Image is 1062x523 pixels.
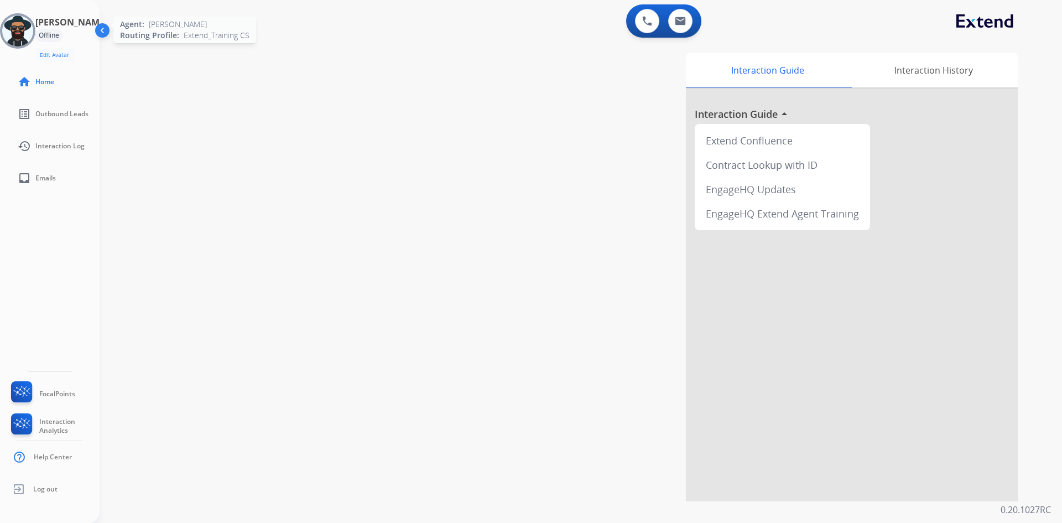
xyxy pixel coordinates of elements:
[39,390,75,398] span: FocalPoints
[35,15,107,29] h3: [PERSON_NAME]
[120,19,144,30] span: Agent:
[699,153,866,177] div: Contract Lookup with ID
[184,30,249,41] span: Extend_Training CS
[9,413,100,439] a: Interaction Analytics
[849,53,1018,87] div: Interaction History
[1001,503,1051,516] p: 0.20.1027RC
[9,381,75,407] a: FocalPoints
[33,485,58,494] span: Log out
[35,174,56,183] span: Emails
[18,139,31,153] mat-icon: history
[2,15,33,46] img: avatar
[35,49,74,61] button: Edit Avatar
[699,201,866,226] div: EngageHQ Extend Agent Training
[35,110,88,118] span: Outbound Leads
[35,77,54,86] span: Home
[35,29,63,42] div: Offline
[699,177,866,201] div: EngageHQ Updates
[18,172,31,185] mat-icon: inbox
[35,142,85,151] span: Interaction Log
[149,19,207,30] span: [PERSON_NAME]
[699,128,866,153] div: Extend Confluence
[34,453,72,462] span: Help Center
[18,75,31,89] mat-icon: home
[39,417,100,435] span: Interaction Analytics
[686,53,849,87] div: Interaction Guide
[18,107,31,121] mat-icon: list_alt
[120,30,179,41] span: Routing Profile:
